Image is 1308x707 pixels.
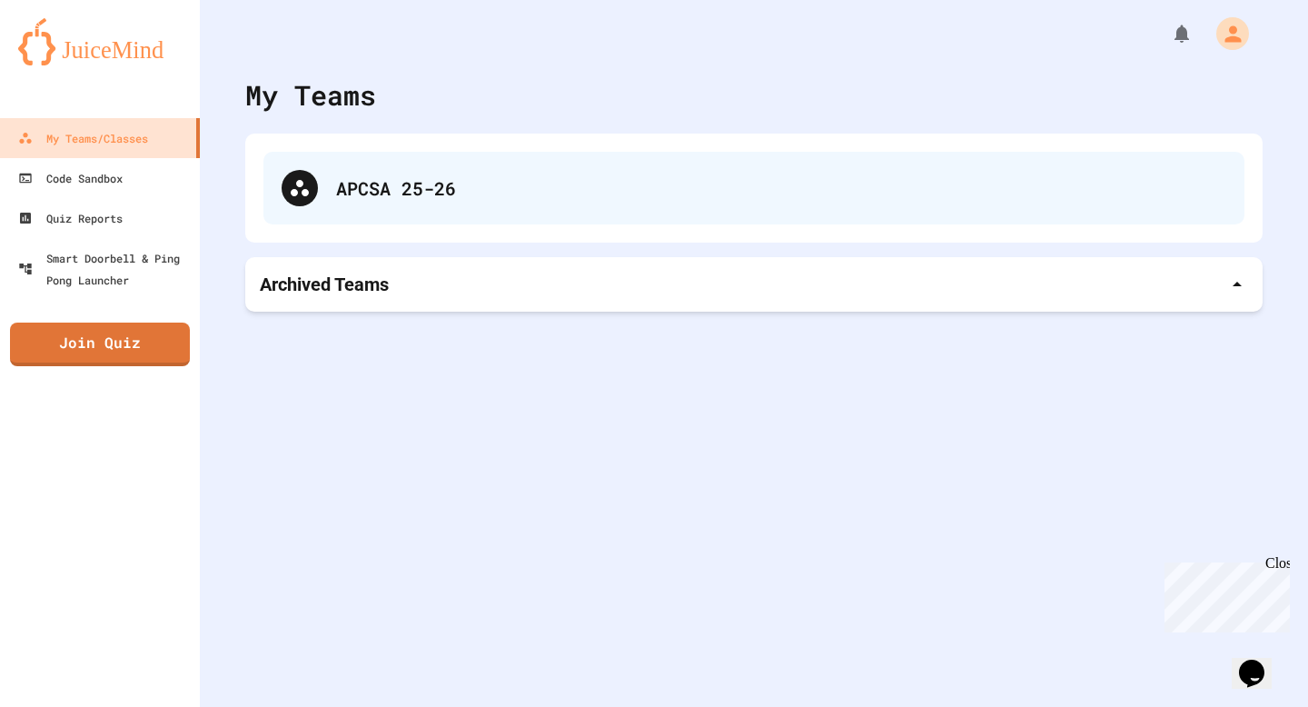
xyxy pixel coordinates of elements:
iframe: chat widget [1157,555,1290,632]
div: My Teams/Classes [18,127,148,149]
div: Quiz Reports [18,207,123,229]
div: APCSA 25-26 [336,174,1226,202]
div: My Account [1197,13,1253,55]
div: APCSA 25-26 [263,152,1244,224]
div: My Notifications [1137,18,1197,49]
a: Join Quiz [10,323,190,366]
p: Archived Teams [260,272,389,297]
div: Code Sandbox [18,167,123,189]
iframe: chat widget [1232,634,1290,689]
div: Smart Doorbell & Ping Pong Launcher [18,247,193,291]
div: Chat with us now!Close [7,7,125,115]
div: My Teams [245,75,376,115]
img: logo-orange.svg [18,18,182,65]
